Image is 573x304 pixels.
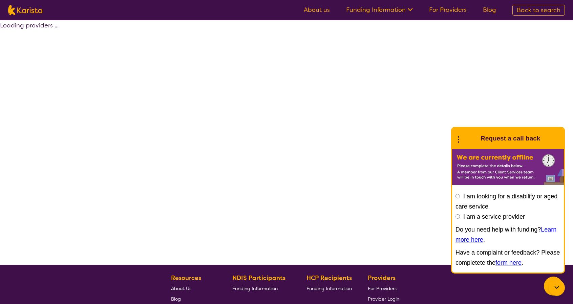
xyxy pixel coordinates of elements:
img: Karista logo [8,5,42,15]
a: Funding Information [306,283,352,294]
span: Back to search [517,6,560,14]
span: Provider Login [368,296,399,302]
label: I am looking for a disability or aged care service [455,193,557,210]
a: Blog [483,6,496,14]
a: For Providers [429,6,467,14]
a: About Us [171,283,216,294]
a: form here [495,259,522,266]
a: Back to search [512,5,565,16]
button: Channel Menu [544,277,563,296]
a: Blog [171,294,216,304]
a: Funding Information [232,283,291,294]
b: HCP Recipients [306,274,352,282]
a: Funding Information [346,6,413,14]
a: For Providers [368,283,399,294]
b: Resources [171,274,201,282]
p: Do you need help with funding? . [455,224,560,245]
img: Karista offline chat form to request call back [452,149,564,185]
a: About us [304,6,330,14]
img: Karista [463,132,476,145]
span: Funding Information [232,285,278,291]
p: Have a complaint or feedback? Please completete the . [455,247,560,268]
a: Provider Login [368,294,399,304]
span: About Us [171,285,191,291]
span: Funding Information [306,285,352,291]
span: Blog [171,296,181,302]
span: For Providers [368,285,397,291]
h1: Request a call back [481,133,540,144]
b: NDIS Participants [232,274,285,282]
label: I am a service provider [463,213,525,220]
b: Providers [368,274,396,282]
